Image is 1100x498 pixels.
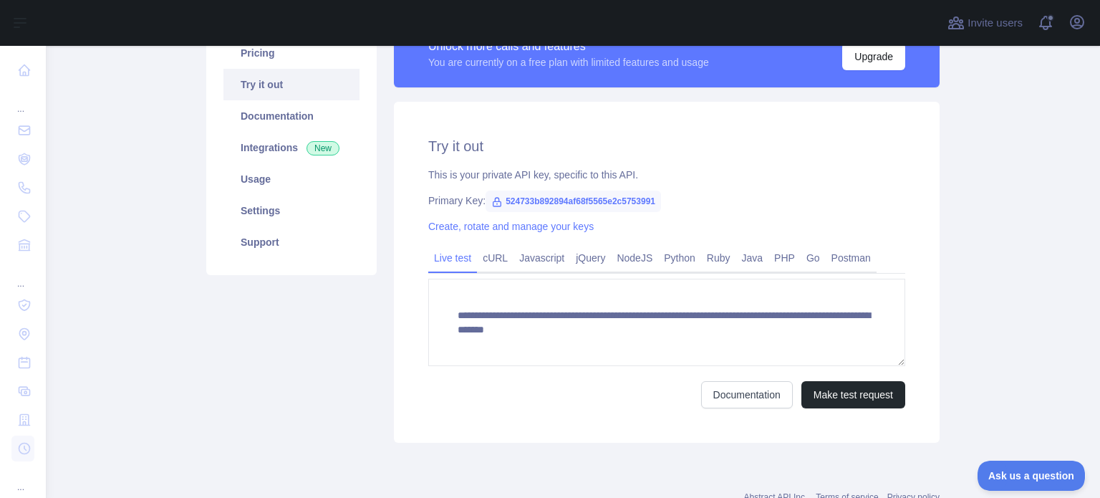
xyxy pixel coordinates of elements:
[428,136,905,156] h2: Try it out
[11,464,34,493] div: ...
[701,381,793,408] a: Documentation
[486,191,661,212] span: 524733b892894af68f5565e2c5753991
[736,246,769,269] a: Java
[801,246,826,269] a: Go
[428,55,709,70] div: You are currently on a free plan with limited features and usage
[611,246,658,269] a: NodeJS
[11,261,34,289] div: ...
[768,246,801,269] a: PHP
[428,221,594,232] a: Create, rotate and manage your keys
[223,132,360,163] a: Integrations New
[428,38,709,55] div: Unlock more calls and features
[801,381,905,408] button: Make test request
[701,246,736,269] a: Ruby
[307,141,339,155] span: New
[826,246,877,269] a: Postman
[223,163,360,195] a: Usage
[428,193,905,208] div: Primary Key:
[223,37,360,69] a: Pricing
[477,246,513,269] a: cURL
[11,86,34,115] div: ...
[223,100,360,132] a: Documentation
[945,11,1026,34] button: Invite users
[223,226,360,258] a: Support
[658,246,701,269] a: Python
[223,69,360,100] a: Try it out
[842,43,905,70] button: Upgrade
[570,246,611,269] a: jQuery
[968,15,1023,32] span: Invite users
[223,195,360,226] a: Settings
[978,461,1086,491] iframe: Toggle Customer Support
[428,168,905,182] div: This is your private API key, specific to this API.
[513,246,570,269] a: Javascript
[428,246,477,269] a: Live test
